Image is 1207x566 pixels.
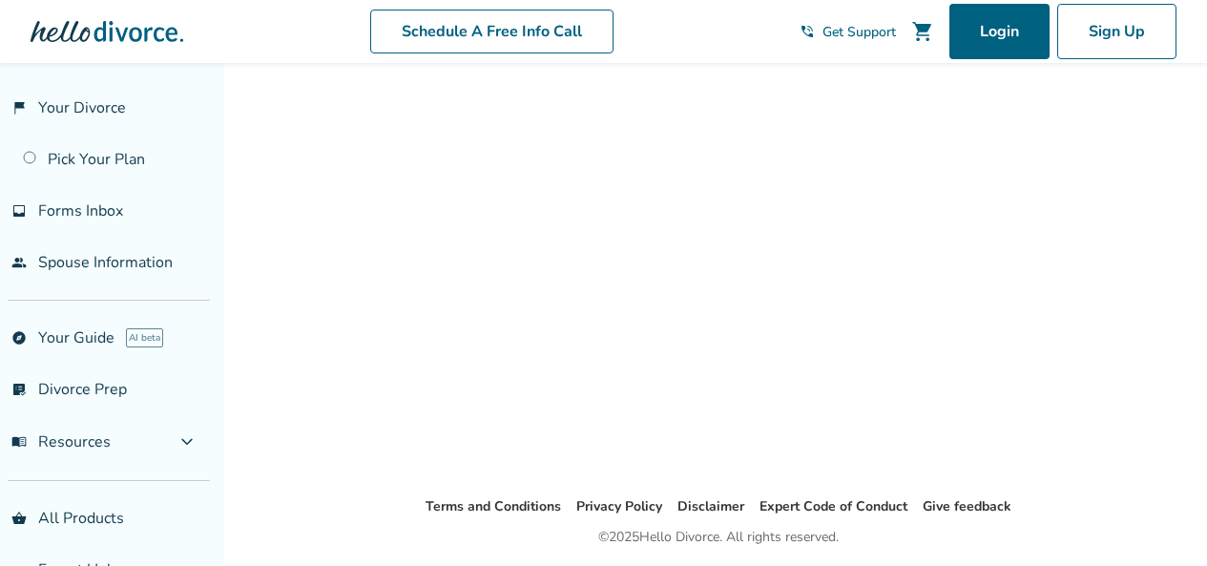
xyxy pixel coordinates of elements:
a: Schedule A Free Info Call [370,10,614,53]
a: Terms and Conditions [426,497,561,515]
span: expand_more [176,430,198,453]
span: Resources [11,431,111,452]
span: list_alt_check [11,382,27,397]
span: inbox [11,203,27,219]
span: phone_in_talk [800,24,815,39]
a: Privacy Policy [576,497,662,515]
div: © 2025 Hello Divorce. All rights reserved. [598,526,839,549]
span: menu_book [11,434,27,450]
li: Give feedback [923,495,1011,518]
span: AI beta [126,328,163,347]
a: Expert Code of Conduct [760,497,907,515]
span: explore [11,330,27,346]
span: flag_2 [11,100,27,115]
span: people [11,255,27,270]
span: shopping_cart [911,20,934,43]
a: Login [949,4,1050,59]
span: shopping_basket [11,511,27,526]
li: Disclaimer [677,495,744,518]
span: Get Support [822,23,896,41]
a: Sign Up [1057,4,1176,59]
a: phone_in_talkGet Support [800,23,896,41]
span: Forms Inbox [38,200,123,221]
